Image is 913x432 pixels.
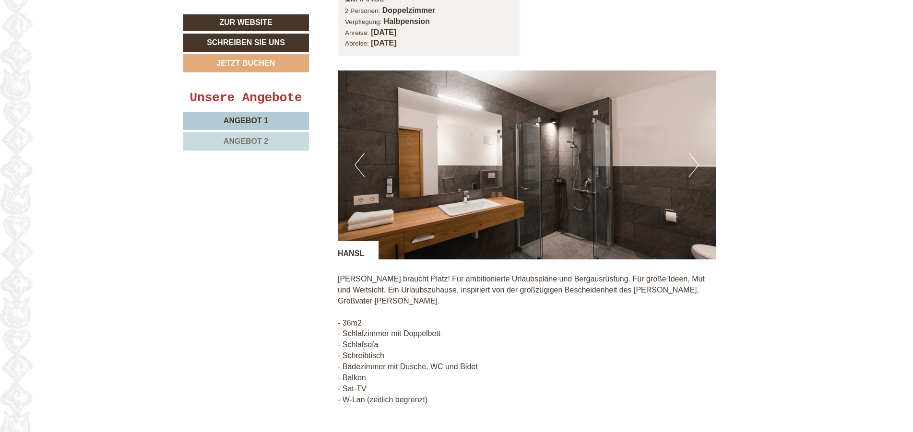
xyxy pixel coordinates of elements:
span: Angebot 1 [224,117,268,125]
button: Next [689,153,699,177]
a: Schreiben Sie uns [183,34,309,52]
div: Guten Tag, wie können wir Ihnen helfen? [7,25,158,55]
small: 10:10 [14,46,154,53]
a: Jetzt buchen [183,54,309,72]
b: Doppelzimmer [382,6,435,14]
a: Zur Website [183,14,309,31]
div: Unsere Angebote [183,89,309,107]
span: Angebot 2 [224,137,268,145]
small: Abreise: [345,40,369,47]
small: Anreise: [345,29,369,36]
div: Hotel Gasthof Jochele [14,27,154,35]
div: Donnerstag [156,7,221,23]
p: [PERSON_NAME] braucht Platz! Für ambitionierte Urlaubspläne und Bergausrüstung. Für große Ideen, ... [338,274,716,405]
small: Verpflegung: [345,18,381,25]
button: Previous [355,153,365,177]
button: Senden [315,251,377,269]
b: [DATE] [371,39,396,47]
small: 2 Personen: [345,7,380,14]
div: HANSL [338,241,379,259]
b: Halbpension [384,17,430,25]
img: image [338,70,716,259]
b: [DATE] [371,28,396,36]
